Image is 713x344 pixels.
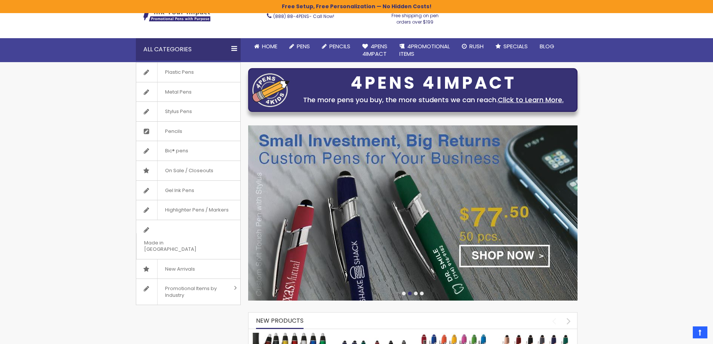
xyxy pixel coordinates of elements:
[362,42,387,58] span: 4Pens 4impact
[469,42,484,50] span: Rush
[548,314,561,328] div: prev
[293,95,573,105] div: The more pens you buy, the more students we can reach.
[136,279,240,305] a: Promotional Items by Industry
[503,42,528,50] span: Specials
[262,42,277,50] span: Home
[490,38,534,55] a: Specials
[252,332,327,339] a: The Barton Custom Pens Special Offer
[329,42,350,50] span: Pencils
[273,13,334,19] span: - Call Now!
[157,181,202,200] span: Gel Ink Pens
[283,38,316,55] a: Pens
[293,75,573,91] div: 4PENS 4IMPACT
[136,233,222,259] span: Made in [GEOGRAPHIC_DATA]
[157,102,199,121] span: Stylus Pens
[399,42,450,58] span: 4PROMOTIONAL ITEMS
[384,10,447,25] div: Free shipping on pen orders over $199
[499,332,573,339] a: Ellipse Softy Rose Gold Classic with Stylus Pen - Silver Laser
[316,38,356,55] a: Pencils
[136,38,241,61] div: All Categories
[157,122,190,141] span: Pencils
[136,259,240,279] a: New Arrivals
[157,161,221,180] span: On Sale / Closeouts
[534,38,560,55] a: Blog
[136,102,240,121] a: Stylus Pens
[157,259,202,279] span: New Arrivals
[248,125,578,301] img: /custom-soft-touch-pen-metal-barrel.html
[393,38,456,63] a: 4PROMOTIONALITEMS
[297,42,310,50] span: Pens
[356,38,393,63] a: 4Pens4impact
[157,200,236,220] span: Highlighter Pens / Markers
[136,141,240,161] a: Bic® pens
[252,73,290,107] img: four_pen_logo.png
[136,181,240,200] a: Gel Ink Pens
[157,279,231,305] span: Promotional Items by Industry
[417,332,491,339] a: Ellipse Softy Brights with Stylus Pen - Laser
[334,332,409,339] a: Custom Soft Touch Metal Pen - Stylus Top
[136,200,240,220] a: Highlighter Pens / Markers
[136,220,240,259] a: Made in [GEOGRAPHIC_DATA]
[498,95,564,104] a: Click to Learn More.
[456,38,490,55] a: Rush
[136,122,240,141] a: Pencils
[693,326,707,338] a: Top
[157,82,199,102] span: Metal Pens
[248,38,283,55] a: Home
[157,141,196,161] span: Bic® pens
[136,161,240,180] a: On Sale / Closeouts
[273,13,309,19] a: (888) 88-4PENS
[562,314,575,328] div: next
[136,82,240,102] a: Metal Pens
[256,316,304,325] span: New Products
[157,63,201,82] span: Plastic Pens
[540,42,554,50] span: Blog
[136,63,240,82] a: Plastic Pens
